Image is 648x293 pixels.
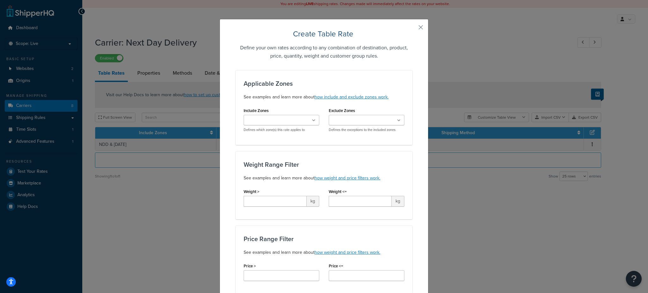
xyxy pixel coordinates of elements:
span: kg [307,196,319,207]
p: Defines which zone(s) this rate applies to [244,128,319,132]
label: Price > [244,264,256,268]
h2: Create Table Rate [236,29,412,39]
label: Weight <= [329,189,347,194]
span: kg [392,196,404,207]
a: how include and exclude zones work. [315,94,389,100]
p: See examples and learn more about [244,93,404,101]
label: Include Zones [244,108,269,113]
label: Weight > [244,189,259,194]
label: Price <= [329,264,343,268]
a: how weight and price filters work. [315,249,380,256]
label: Exclude Zones [329,108,355,113]
h3: Weight Range Filter [244,161,404,168]
a: how weight and price filters work. [315,175,380,181]
p: Defines the exceptions to the included zones [329,128,404,132]
p: See examples and learn more about [244,174,404,182]
h3: Price Range Filter [244,235,404,242]
h3: Applicable Zones [244,80,404,87]
h5: Define your own rates according to any combination of destination, product, price, quantity, weig... [236,44,412,60]
p: See examples and learn more about [244,249,404,256]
